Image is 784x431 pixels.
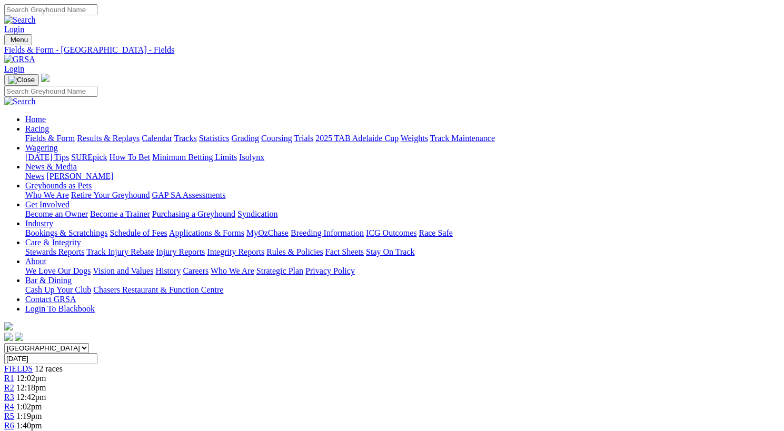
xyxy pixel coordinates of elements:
a: Become a Trainer [90,209,150,218]
a: Purchasing a Greyhound [152,209,235,218]
a: Vision and Values [93,266,153,275]
a: Applications & Forms [169,228,244,237]
div: Greyhounds as Pets [25,191,780,200]
a: Grading [232,134,259,143]
a: Care & Integrity [25,238,81,247]
img: Search [4,97,36,106]
span: Menu [11,36,28,44]
a: Who We Are [211,266,254,275]
span: 1:40pm [16,421,42,430]
a: Fields & Form - [GEOGRAPHIC_DATA] - Fields [4,45,780,55]
a: Fields & Form [25,134,75,143]
a: About [25,257,46,266]
a: R5 [4,412,14,420]
a: Industry [25,219,53,228]
a: Race Safe [419,228,452,237]
a: Become an Owner [25,209,88,218]
a: Results & Replays [77,134,140,143]
div: Industry [25,228,780,238]
img: GRSA [4,55,35,64]
a: Stewards Reports [25,247,84,256]
img: twitter.svg [15,333,23,341]
a: [DATE] Tips [25,153,69,162]
a: News [25,172,44,181]
input: Select date [4,353,97,364]
a: R4 [4,402,14,411]
img: logo-grsa-white.png [41,74,49,82]
a: Login To Blackbook [25,304,95,313]
a: Isolynx [239,153,264,162]
div: Get Involved [25,209,780,219]
a: ICG Outcomes [366,228,416,237]
a: [PERSON_NAME] [46,172,113,181]
span: 12:18pm [16,383,46,392]
a: SUREpick [71,153,107,162]
input: Search [4,4,97,15]
a: Chasers Restaurant & Function Centre [93,285,223,294]
a: Minimum Betting Limits [152,153,237,162]
a: Cash Up Your Club [25,285,91,294]
div: Wagering [25,153,780,162]
a: Careers [183,266,209,275]
a: Weights [401,134,428,143]
a: Schedule of Fees [110,228,167,237]
a: R1 [4,374,14,383]
a: 2025 TAB Adelaide Cup [315,134,399,143]
a: Bookings & Scratchings [25,228,107,237]
a: Retire Your Greyhound [71,191,150,199]
a: Trials [294,134,313,143]
img: facebook.svg [4,333,13,341]
img: logo-grsa-white.png [4,322,13,330]
img: Close [8,76,35,84]
div: Racing [25,134,780,143]
a: GAP SA Assessments [152,191,226,199]
a: Coursing [261,134,292,143]
a: Privacy Policy [305,266,355,275]
a: Login [4,64,24,73]
a: Login [4,25,24,34]
a: Track Maintenance [430,134,495,143]
a: Contact GRSA [25,295,76,304]
a: Breeding Information [291,228,364,237]
span: 12:02pm [16,374,46,383]
a: R2 [4,383,14,392]
a: Rules & Policies [266,247,323,256]
input: Search [4,86,97,97]
div: Bar & Dining [25,285,780,295]
a: Greyhounds as Pets [25,181,92,190]
a: Tracks [174,134,197,143]
a: We Love Our Dogs [25,266,91,275]
a: Home [25,115,46,124]
a: Wagering [25,143,58,152]
div: About [25,266,780,276]
a: Statistics [199,134,230,143]
img: Search [4,15,36,25]
button: Toggle navigation [4,74,39,86]
a: Strategic Plan [256,266,303,275]
a: FIELDS [4,364,33,373]
a: Fact Sheets [325,247,364,256]
a: Integrity Reports [207,247,264,256]
a: Bar & Dining [25,276,72,285]
a: Stay On Track [366,247,414,256]
a: R6 [4,421,14,430]
a: News & Media [25,162,77,171]
a: MyOzChase [246,228,289,237]
span: 12 races [35,364,63,373]
span: 1:02pm [16,402,42,411]
a: History [155,266,181,275]
div: Care & Integrity [25,247,780,257]
a: How To Bet [110,153,151,162]
a: Track Injury Rebate [86,247,154,256]
a: Racing [25,124,49,133]
button: Toggle navigation [4,34,32,45]
span: 12:42pm [16,393,46,402]
a: R3 [4,393,14,402]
